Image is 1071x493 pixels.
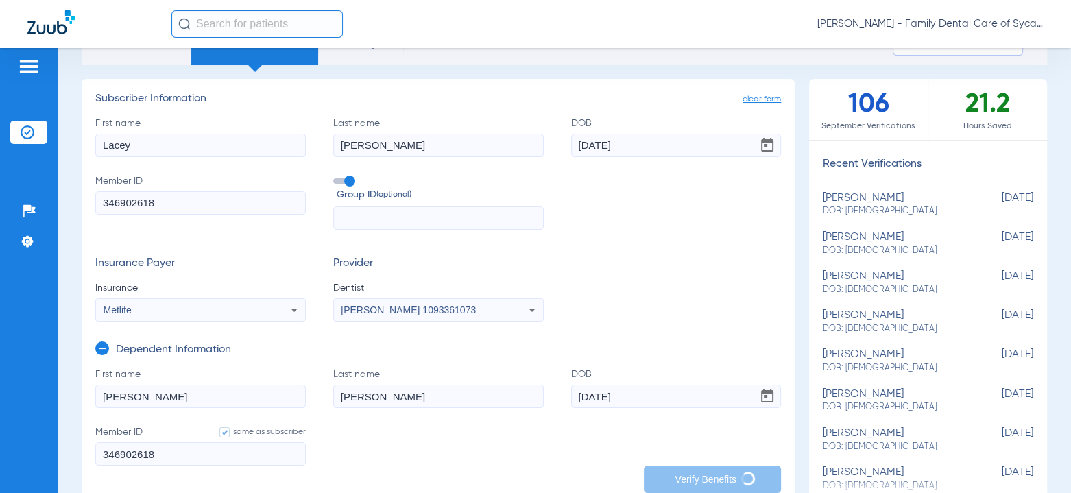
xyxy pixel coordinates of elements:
h3: Recent Verifications [809,158,1047,171]
img: Zuub Logo [27,10,75,34]
label: First name [95,117,306,157]
h3: Provider [333,257,544,271]
span: Insurance [95,281,306,295]
label: Member ID [95,174,306,230]
span: DOB: [DEMOGRAPHIC_DATA] [823,441,965,453]
input: First name [95,134,306,157]
span: Group ID [337,188,544,202]
span: September Verifications [809,119,927,133]
input: Member ID [95,191,306,215]
div: [PERSON_NAME] [823,192,965,217]
span: [DATE] [965,231,1033,256]
div: [PERSON_NAME] [823,348,965,374]
input: DOBOpen calendar [571,134,782,157]
label: First name [95,368,306,408]
span: [DATE] [965,388,1033,413]
label: Member ID [95,425,306,466]
button: Open calendar [754,383,781,410]
input: Member IDsame as subscriber [95,442,306,466]
span: DOB: [DEMOGRAPHIC_DATA] [823,284,965,296]
label: Last name [333,368,544,408]
input: Search for patients [171,10,343,38]
h3: Insurance Payer [95,257,306,271]
label: DOB [571,368,782,408]
div: [PERSON_NAME] [823,427,965,453]
div: [PERSON_NAME] [823,231,965,256]
span: [PERSON_NAME] 1093361073 [341,304,476,315]
div: 106 [809,79,928,140]
img: Search Icon [178,18,191,30]
input: Last name [333,134,544,157]
h3: Subscriber Information [95,93,781,106]
input: First name [95,385,306,408]
input: Last name [333,385,544,408]
span: Dentist [333,281,544,295]
input: DOBOpen calendar [571,385,782,408]
span: [PERSON_NAME] - Family Dental Care of Sycamore [817,17,1044,31]
div: [PERSON_NAME] [823,466,965,492]
label: Last name [333,117,544,157]
span: DOB: [DEMOGRAPHIC_DATA] [823,323,965,335]
span: [DATE] [965,192,1033,217]
button: Open calendar [754,132,781,159]
span: DOB: [DEMOGRAPHIC_DATA] [823,362,965,374]
span: DOB: [DEMOGRAPHIC_DATA] [823,205,965,217]
button: Verify Benefits [644,466,781,493]
span: DOB: [DEMOGRAPHIC_DATA] [823,245,965,257]
span: Hours Saved [928,119,1047,133]
div: 21.2 [928,79,1047,140]
h3: Dependent Information [116,344,231,357]
span: [DATE] [965,309,1033,335]
label: DOB [571,117,782,157]
span: Metlife [104,304,132,315]
small: (optional) [376,188,411,202]
span: [DATE] [965,270,1033,296]
label: same as subscriber [206,425,306,439]
img: hamburger-icon [18,58,40,75]
div: [PERSON_NAME] [823,388,965,413]
span: [DATE] [965,348,1033,374]
span: [DATE] [965,427,1033,453]
div: [PERSON_NAME] [823,270,965,296]
span: [DATE] [965,466,1033,492]
span: clear form [743,93,781,106]
div: [PERSON_NAME] [823,309,965,335]
span: DOB: [DEMOGRAPHIC_DATA] [823,401,965,413]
